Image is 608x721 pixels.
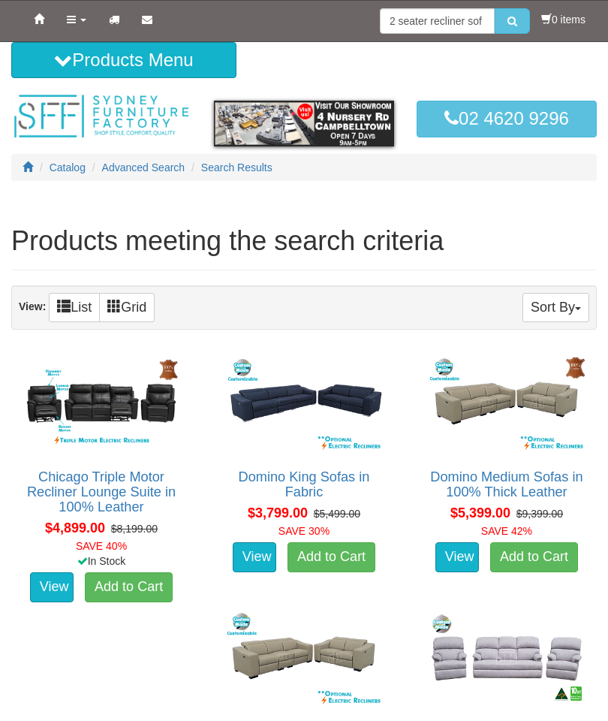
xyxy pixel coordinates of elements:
[278,525,330,537] font: SAVE 30%
[522,293,589,322] button: Sort By
[102,161,185,173] a: Advanced Search
[516,508,563,520] del: $9,399.00
[50,161,86,173] a: Catalog
[248,505,308,520] span: $3,799.00
[45,520,105,535] span: $4,899.00
[27,469,176,514] a: Chicago Triple Motor Recliner Lounge Suite in 100% Leather
[111,523,158,535] del: $8,199.00
[214,101,394,146] img: showroom.gif
[450,505,510,520] span: $5,399.00
[481,525,532,537] font: SAVE 42%
[8,554,194,569] div: In Stock
[19,300,46,312] strong: View:
[201,161,272,173] a: Search Results
[30,572,74,602] a: View
[314,508,360,520] del: $5,499.00
[287,542,375,572] a: Add to Cart
[435,542,479,572] a: View
[222,353,386,454] img: Domino King Sofas in Fabric
[76,540,127,552] font: SAVE 40%
[20,353,183,454] img: Chicago Triple Motor Recliner Lounge Suite in 100% Leather
[417,101,597,137] a: 02 4620 9296
[380,8,495,34] input: Site search
[541,12,585,27] li: 0 items
[430,469,582,499] a: Domino Medium Sofas in 100% Thick Leather
[490,542,578,572] a: Add to Cart
[11,93,191,140] img: Sydney Furniture Factory
[239,469,370,499] a: Domino King Sofas in Fabric
[11,42,236,78] button: Products Menu
[85,572,173,602] a: Add to Cart
[11,226,597,256] h1: Products meeting the search criteria
[233,542,276,572] a: View
[425,353,588,454] img: Domino Medium Sofas in 100% Thick Leather
[222,608,386,709] img: Domino Medium Sofas in Fabric
[99,293,155,322] a: Grid
[49,293,100,322] a: List
[425,608,588,709] img: Langham Recliner Suite in Fabric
